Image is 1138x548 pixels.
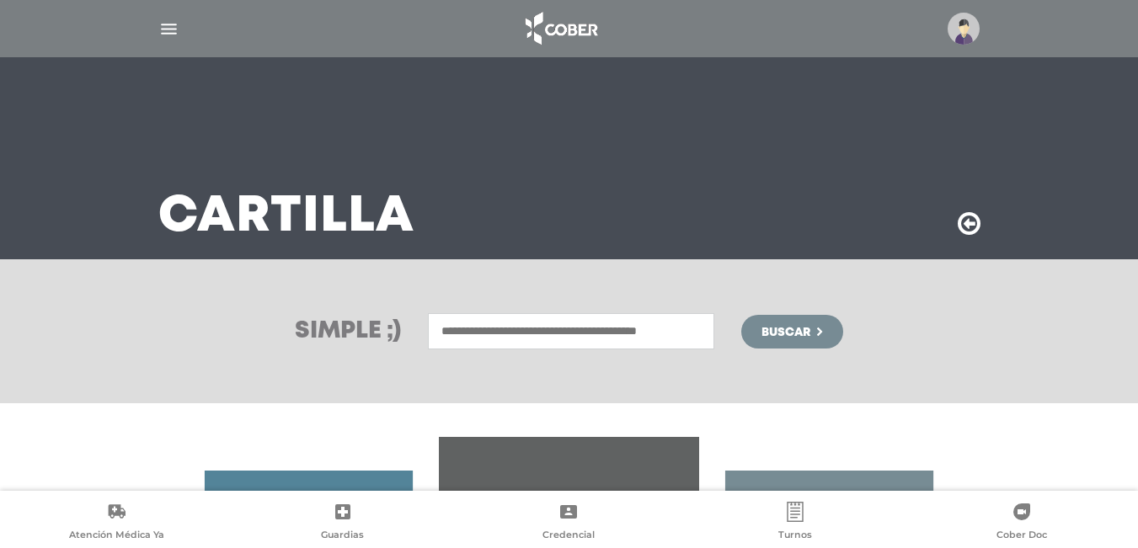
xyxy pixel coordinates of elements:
[158,195,414,239] h3: Cartilla
[908,502,1135,545] a: Cober Doc
[321,529,364,544] span: Guardias
[682,502,909,545] a: Turnos
[516,8,605,49] img: logo_cober_home-white.png
[542,529,595,544] span: Credencial
[761,327,810,338] span: Buscar
[3,502,230,545] a: Atención Médica Ya
[948,13,980,45] img: profile-placeholder.svg
[741,315,842,348] button: Buscar
[996,529,1047,544] span: Cober Doc
[778,529,812,544] span: Turnos
[456,502,682,545] a: Credencial
[69,529,164,544] span: Atención Médica Ya
[295,320,401,343] h3: Simple ;)
[158,19,179,40] img: Cober_menu-lines-white.svg
[230,502,457,545] a: Guardias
